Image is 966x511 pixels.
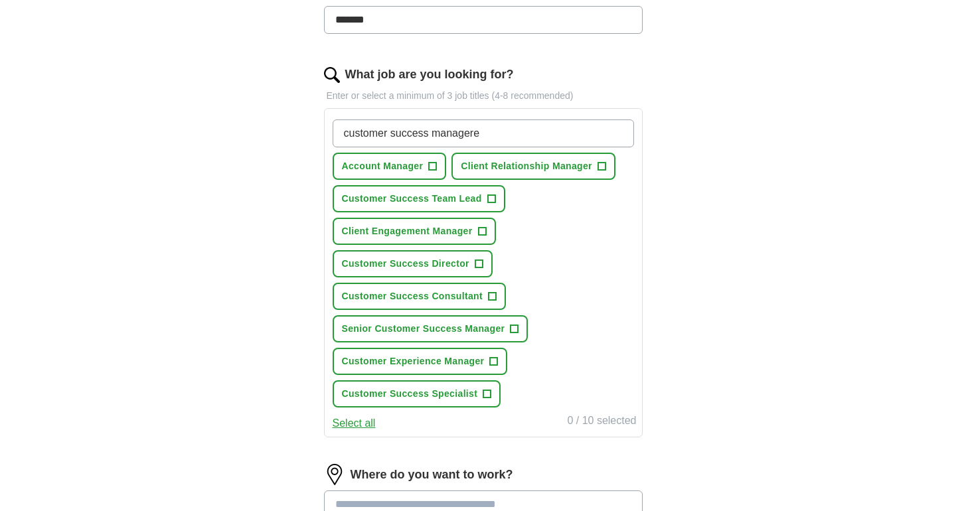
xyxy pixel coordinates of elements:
span: Senior Customer Success Manager [342,322,505,336]
button: Customer Success Director [333,250,493,277]
button: Client Engagement Manager [333,218,496,245]
button: Customer Experience Manager [333,348,508,375]
input: Type a job title and press enter [333,119,634,147]
span: Client Relationship Manager [461,159,592,173]
button: Client Relationship Manager [451,153,615,180]
button: Select all [333,415,376,431]
button: Customer Success Consultant [333,283,507,310]
span: Customer Success Team Lead [342,192,482,206]
span: Customer Experience Manager [342,354,485,368]
button: Senior Customer Success Manager [333,315,528,342]
span: Account Manager [342,159,424,173]
span: Customer Success Consultant [342,289,483,303]
span: Client Engagement Manager [342,224,473,238]
img: search.png [324,67,340,83]
img: location.png [324,464,345,485]
button: Customer Success Team Lead [333,185,505,212]
label: Where do you want to work? [351,466,513,484]
button: Account Manager [333,153,447,180]
span: Customer Success Specialist [342,387,478,401]
label: What job are you looking for? [345,66,514,84]
div: 0 / 10 selected [567,413,636,431]
p: Enter or select a minimum of 3 job titles (4-8 recommended) [324,89,643,103]
button: Customer Success Specialist [333,380,501,407]
span: Customer Success Director [342,257,469,271]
